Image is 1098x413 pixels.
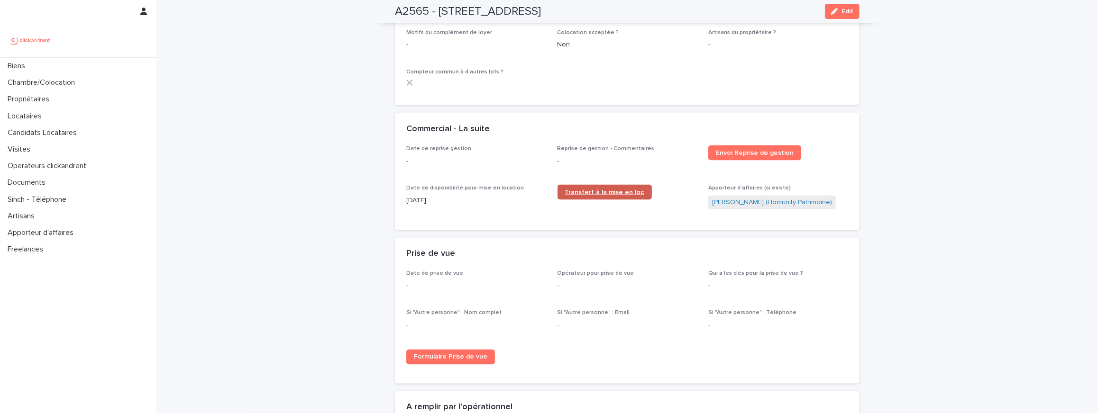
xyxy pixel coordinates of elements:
a: Transfert à la mise en loc [558,185,652,200]
p: Chambre/Colocation [4,78,82,87]
p: Biens [4,62,33,71]
span: Envoi Reprise de gestion [716,150,794,156]
span: Formulaire Prise de vue [414,354,487,360]
span: Reprise de gestion - Commentaires [558,146,655,152]
span: Si "Autre personne" : Email [558,310,630,316]
p: - [558,321,697,331]
span: Compteur commun à d'autres lots ? [406,69,503,75]
h2: Prise de vue [406,249,455,260]
span: Transfert à la mise en loc [565,189,644,196]
a: Formulaire Prise de vue [406,350,495,365]
span: Opérateur pour prise de vue [558,271,634,277]
p: Freelances [4,245,51,254]
span: Date de prise de vue [406,271,463,277]
p: - [558,281,697,291]
p: - [406,40,546,50]
p: - [406,281,546,291]
span: Artisans du propriétaire ? [708,30,776,36]
h2: A remplir par l'opérationnel [406,403,512,413]
p: - [558,156,697,166]
p: Sinch - Téléphone [4,195,74,204]
span: Edit [842,8,853,15]
span: Motifs du complément de loyer [406,30,492,36]
p: Apporteur d'affaires [4,228,81,237]
h2: Commercial - La suite [406,124,490,135]
p: - [708,321,848,331]
p: Candidats Locataires [4,128,84,137]
span: Date de disponibilité pour mise en location [406,185,524,191]
p: - [708,281,848,291]
img: UCB0brd3T0yccxBKYDjQ [8,31,54,50]
a: [PERSON_NAME] (Homunity Patrimoine) [712,198,832,207]
p: Locataires [4,112,49,121]
span: Apporteur d'affaires (si existe) [708,185,791,191]
span: Date de reprise gestion [406,146,471,152]
h2: A2565 - [STREET_ADDRESS] [395,5,541,18]
p: Non [558,40,697,50]
p: Operateurs clickandrent [4,162,94,171]
p: Visites [4,145,38,154]
p: - [406,156,546,166]
p: Artisans [4,212,42,221]
p: Propriétaires [4,95,57,104]
span: Colocation acceptée ? [558,30,619,36]
p: Documents [4,178,53,187]
p: [DATE] [406,196,546,206]
p: - [708,40,848,50]
span: Qui a les clés pour la prise de vue ? [708,271,803,277]
span: Si "Autre personne" : Téléphone [708,310,796,316]
p: - [406,321,546,331]
span: Si "Autre personne" : Nom complet [406,310,502,316]
button: Edit [825,4,860,19]
a: Envoi Reprise de gestion [708,145,801,161]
